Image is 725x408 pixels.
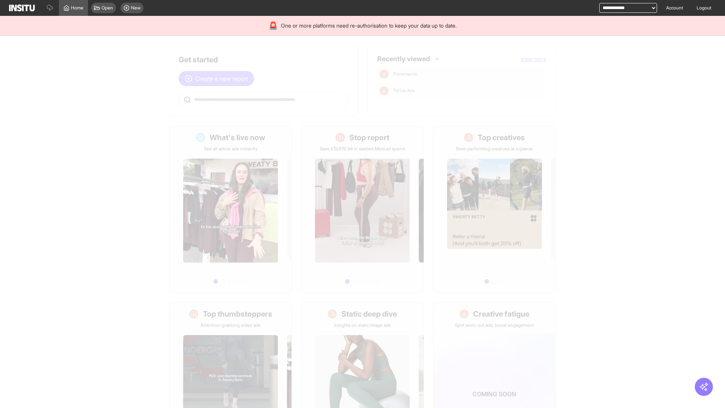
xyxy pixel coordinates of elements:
div: 🚨 [268,20,278,31]
img: Logo [9,5,35,11]
span: One or more platforms need re-authorisation to keep your data up to date. [281,22,457,29]
span: New [131,5,140,11]
span: Open [102,5,113,11]
span: Home [71,5,83,11]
